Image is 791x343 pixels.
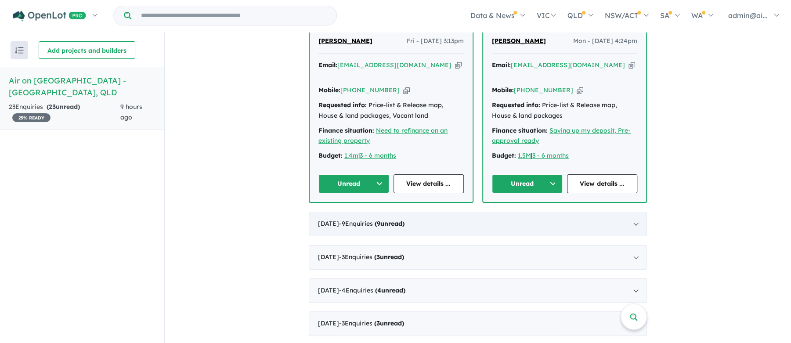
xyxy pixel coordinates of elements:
button: Copy [455,61,462,70]
a: 1.4m [344,152,358,159]
span: - 4 Enquir ies [339,286,405,294]
a: [EMAIL_ADDRESS][DOMAIN_NAME] [511,61,625,69]
div: Price-list & Release map, House & land packages [492,100,637,121]
span: - 3 Enquir ies [339,319,404,327]
strong: Mobile: [492,86,514,94]
button: Unread [492,174,563,193]
a: View details ... [567,174,638,193]
div: [DATE] [309,311,647,336]
strong: ( unread) [374,319,404,327]
strong: ( unread) [47,103,80,111]
div: [DATE] [309,278,647,303]
button: Copy [628,61,635,70]
h5: Air on [GEOGRAPHIC_DATA] - [GEOGRAPHIC_DATA] , QLD [9,75,155,98]
strong: ( unread) [375,286,405,294]
span: admin@ai... [728,11,768,20]
strong: Budget: [318,152,343,159]
a: [PERSON_NAME] [492,36,546,47]
strong: Email: [492,61,511,69]
span: 3 [376,319,380,327]
div: [DATE] [309,245,647,270]
div: | [318,151,464,161]
a: [PHONE_NUMBER] [514,86,573,94]
a: 3 - 6 months [360,152,396,159]
strong: Requested info: [492,101,540,109]
span: Fri - [DATE] 3:13pm [407,36,464,47]
span: 4 [377,286,381,294]
div: | [492,151,637,161]
strong: Requested info: [318,101,367,109]
span: - 9 Enquir ies [339,220,405,227]
strong: Mobile: [318,86,340,94]
button: Copy [577,86,583,95]
a: 1.5M [518,152,531,159]
div: [DATE] [309,212,647,236]
span: - 3 Enquir ies [339,253,404,261]
button: Unread [318,174,389,193]
span: [PERSON_NAME] [318,37,372,45]
img: Openlot PRO Logo White [13,11,86,22]
input: Try estate name, suburb, builder or developer [133,6,335,25]
span: 25 % READY [12,113,51,122]
strong: Email: [318,61,337,69]
a: [EMAIL_ADDRESS][DOMAIN_NAME] [337,61,451,69]
div: Price-list & Release map, House & land packages, Vacant land [318,100,464,121]
a: 3 - 6 months [532,152,569,159]
span: 23 [49,103,56,111]
a: View details ... [394,174,464,193]
span: Mon - [DATE] 4:24pm [573,36,637,47]
span: 9 [377,220,380,227]
strong: Finance situation: [318,126,374,134]
strong: ( unread) [375,220,405,227]
a: [PHONE_NUMBER] [340,86,400,94]
button: Add projects and builders [39,41,135,59]
strong: Budget: [492,152,516,159]
strong: Finance situation: [492,126,548,134]
strong: ( unread) [374,253,404,261]
div: 23 Enquir ies [9,102,120,123]
span: 9 hours ago [120,103,142,121]
a: [PERSON_NAME] [318,36,372,47]
span: [PERSON_NAME] [492,37,546,45]
a: Need to refinance on an existing property [318,126,448,145]
span: 3 [376,253,380,261]
img: sort.svg [15,47,24,54]
a: Saving up my deposit, Pre-approval ready [492,126,631,145]
button: Copy [403,86,410,95]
